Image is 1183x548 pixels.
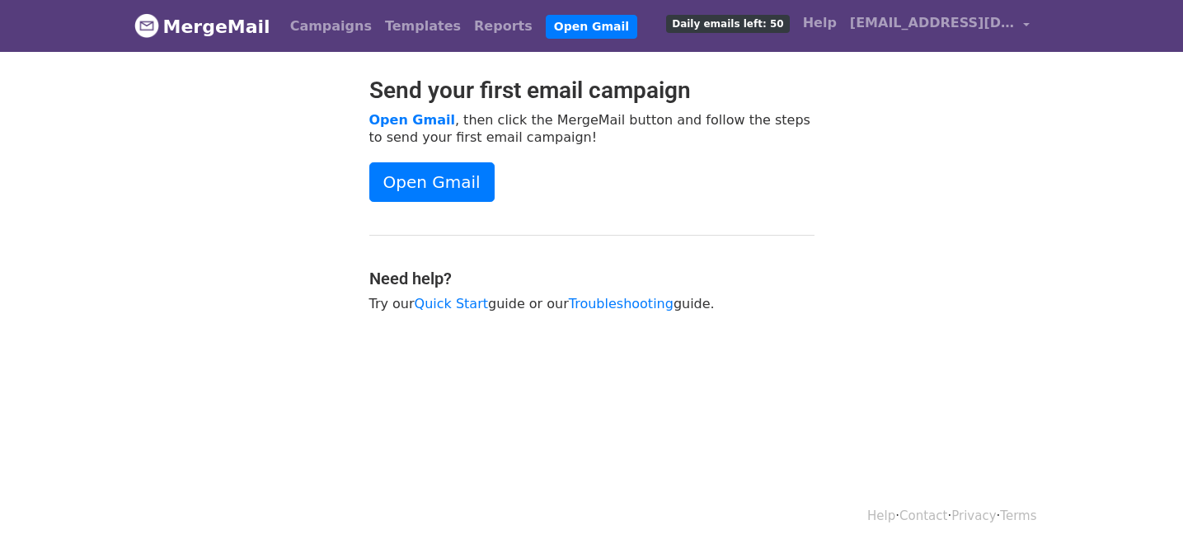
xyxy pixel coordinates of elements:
[134,9,270,44] a: MergeMail
[899,508,947,523] a: Contact
[951,508,996,523] a: Privacy
[1000,508,1036,523] a: Terms
[284,10,378,43] a: Campaigns
[546,15,637,39] a: Open Gmail
[369,295,814,312] p: Try our guide or our guide.
[569,296,674,311] a: Troubleshooting
[369,162,495,202] a: Open Gmail
[843,7,1036,45] a: [EMAIL_ADDRESS][DOMAIN_NAME]
[134,13,159,38] img: MergeMail logo
[796,7,843,40] a: Help
[1101,469,1183,548] iframe: Chat Widget
[369,269,814,288] h4: Need help?
[1101,469,1183,548] div: Widget de chat
[378,10,467,43] a: Templates
[660,7,796,40] a: Daily emails left: 50
[867,508,895,523] a: Help
[369,111,814,146] p: , then click the MergeMail button and follow the steps to send your first email campaign!
[467,10,539,43] a: Reports
[850,13,1015,33] span: [EMAIL_ADDRESS][DOMAIN_NAME]
[369,77,814,105] h2: Send your first email campaign
[369,112,455,128] a: Open Gmail
[666,15,789,33] span: Daily emails left: 50
[415,296,488,311] a: Quick Start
